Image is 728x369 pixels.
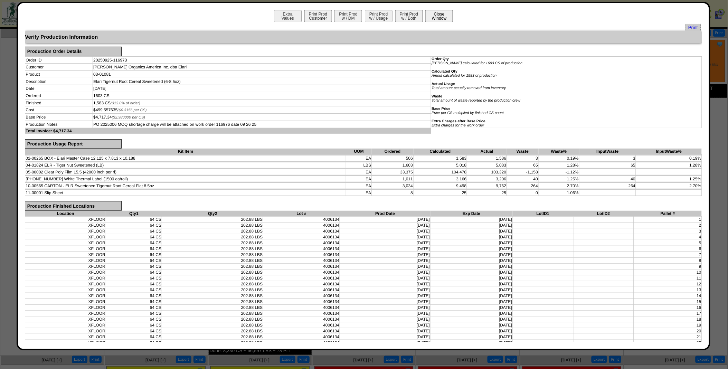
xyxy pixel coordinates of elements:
[162,234,263,240] td: 202.88 LBS
[106,240,162,246] td: 64 CS
[263,310,340,316] td: 4006134
[25,169,346,175] td: 05-00002 Clear Poly Film 15.5 (42000 inch per rl)
[431,234,513,240] td: [DATE]
[634,334,702,340] td: 21
[414,149,467,154] th: Calculated
[340,310,431,316] td: [DATE]
[25,234,106,240] td: XFLOOR
[507,162,539,168] td: 65
[162,228,263,234] td: 202.88 LBS
[431,252,513,257] td: [DATE]
[25,304,106,310] td: XFLOOR
[372,169,414,175] td: 33,375
[634,234,702,240] td: 4
[346,162,372,168] td: LBS
[25,299,106,304] td: XFLOOR
[304,10,332,22] button: Print ProdCustomer
[372,162,414,168] td: 1,603
[263,316,340,322] td: 4006134
[25,275,106,281] td: XFLOOR
[263,222,340,228] td: 4006134
[106,293,162,299] td: 64 CS
[431,211,513,217] th: Exp Date
[431,228,513,234] td: [DATE]
[685,24,701,31] span: Print
[340,211,431,217] th: Prod Date
[340,281,431,287] td: [DATE]
[93,78,431,85] td: Elari Tigernut Root Cereal Sweetened (6-8.5oz)
[507,155,539,161] td: 3
[414,155,467,161] td: 1,583
[106,304,162,310] td: 64 CS
[106,328,162,334] td: 64 CS
[346,149,372,154] th: UOM
[634,228,702,234] td: 3
[467,155,507,161] td: 1,586
[513,211,574,217] th: LotID1
[340,322,431,328] td: [DATE]
[162,334,263,340] td: 202.88 LBS
[162,222,263,228] td: 202.88 LBS
[117,108,146,112] span: ($0.3156 per CS)
[25,328,106,334] td: XFLOOR
[263,287,340,293] td: 4006134
[25,176,346,182] td: [PHONE_NUMBER] White Thermal Label (1500 ea/roll)
[25,216,106,222] td: XFLOOR
[25,211,106,217] th: Location
[25,293,106,299] td: XFLOOR
[372,155,414,161] td: 506
[25,162,346,168] td: 04-01824 ELR - Tiger Nut Sweetened (LB)
[539,149,579,154] th: Waste%
[432,107,451,111] b: Base Price
[25,78,93,85] td: Description
[340,287,431,293] td: [DATE]
[25,340,106,346] td: XFLOOR
[467,183,507,189] td: 9,762
[106,234,162,240] td: 64 CS
[431,216,513,222] td: [DATE]
[431,304,513,310] td: [DATE]
[106,252,162,257] td: 64 CS
[340,257,431,263] td: [DATE]
[25,56,93,64] td: Order ID
[431,246,513,252] td: [DATE]
[25,183,346,189] td: 10-00565 CARTON - ELR Sweetened Tigernut Root Cereal Flat 8.5oz
[579,155,636,161] td: 3
[93,92,431,100] td: 1603 CS
[263,299,340,304] td: 4006134
[274,10,302,22] button: ExtraValues
[93,85,431,92] td: [DATE]
[162,304,263,310] td: 202.88 LBS
[634,257,702,263] td: 8
[25,155,346,161] td: 02-00265 BOX - Elari Master Case 12.125 x 7.813 x 10.188
[634,322,702,328] td: 19
[372,190,414,196] td: 8
[539,190,579,196] td: 1.06%
[162,310,263,316] td: 202.88 LBS
[93,114,431,121] td: $4,717.34
[372,176,414,182] td: 1,011
[432,123,484,127] i: Extra charges for the work order
[414,162,467,168] td: 5,018
[162,211,263,217] th: Qty2
[25,149,346,154] th: Kit Item
[263,211,340,217] th: Lot #
[263,246,340,252] td: 4006134
[431,334,513,340] td: [DATE]
[414,190,467,196] td: 25
[431,281,513,287] td: [DATE]
[431,316,513,322] td: [DATE]
[263,328,340,334] td: 4006134
[340,340,431,346] td: [DATE]
[25,240,106,246] td: XFLOOR
[507,176,539,182] td: 40
[539,162,579,168] td: 1.28%
[431,263,513,269] td: [DATE]
[467,149,507,154] th: Actual
[263,304,340,310] td: 4006134
[634,299,702,304] td: 15
[162,269,263,275] td: 202.88 LBS
[634,287,702,293] td: 13
[636,183,702,189] td: 2.70%
[431,328,513,334] td: [DATE]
